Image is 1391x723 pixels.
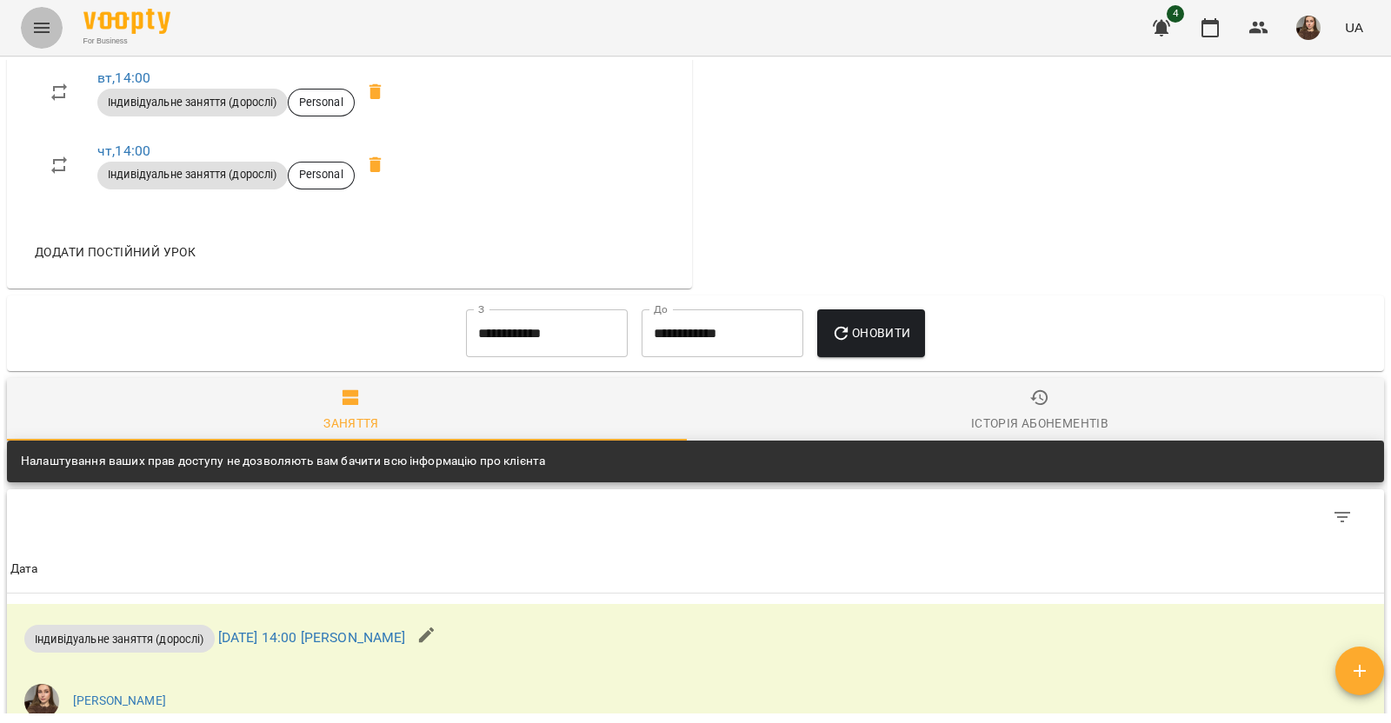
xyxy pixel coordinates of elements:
[1338,11,1370,43] button: UA
[97,95,288,110] span: Індивідуальне заняття (дорослі)
[7,489,1384,545] div: Table Toolbar
[21,7,63,49] button: Menu
[1345,18,1363,36] span: UA
[97,143,150,159] a: чт,14:00
[1321,496,1363,538] button: Фільтр
[289,95,354,110] span: Personal
[817,309,924,358] button: Оновити
[289,167,354,182] span: Personal
[97,167,288,182] span: Індивідуальне заняття (дорослі)
[971,413,1108,434] div: Історія абонементів
[10,559,1381,580] span: Дата
[10,559,38,580] div: Sort
[355,71,396,113] span: Видалити приватний урок Олександра Юр'єва вт 14:00 клієнта Половченко Марія Станіславівна
[24,684,59,719] img: dcfc9a1e8aa995d49a689be4bb3c4385.jpg
[83,36,170,47] span: For Business
[73,693,166,710] a: [PERSON_NAME]
[355,144,396,186] span: Видалити приватний урок Олександра Юр'єва чт 14:00 клієнта Половченко Марія Станіславівна
[21,446,545,477] div: Налаштування ваших прав доступу не дозволяють вам бачити всю інформацію про клієнта
[97,70,150,86] a: вт,14:00
[28,236,203,268] button: Додати постійний урок
[831,322,910,343] span: Оновити
[10,559,38,580] div: Дата
[83,9,170,34] img: Voopty Logo
[218,629,406,646] a: [DATE] 14:00 [PERSON_NAME]
[24,631,215,647] span: Індивідуальне заняття (дорослі)
[1296,16,1321,40] img: dcfc9a1e8aa995d49a689be4bb3c4385.jpg
[1167,5,1184,23] span: 4
[323,413,379,434] div: Заняття
[35,242,196,262] span: Додати постійний урок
